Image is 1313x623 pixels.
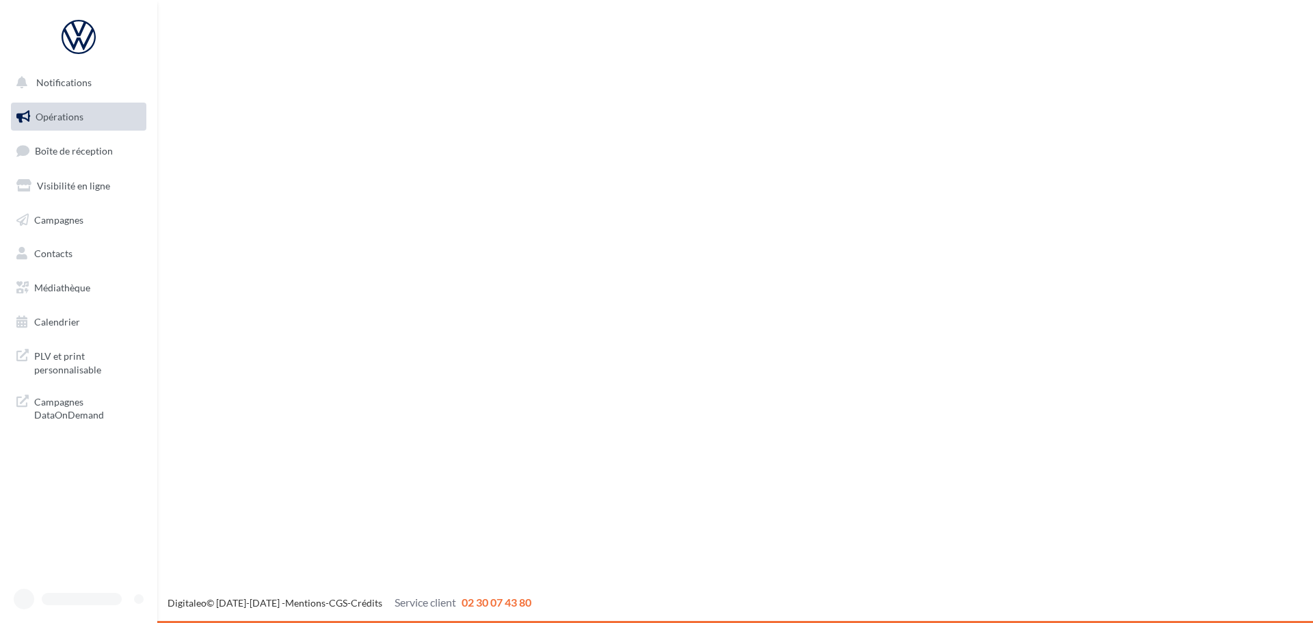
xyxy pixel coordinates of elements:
span: Notifications [36,77,92,88]
span: 02 30 07 43 80 [462,596,531,609]
a: Campagnes [8,206,149,235]
span: Médiathèque [34,282,90,293]
span: Boîte de réception [35,145,113,157]
a: Visibilité en ligne [8,172,149,200]
a: Calendrier [8,308,149,336]
span: Campagnes [34,213,83,225]
span: Campagnes DataOnDemand [34,393,141,422]
a: Mentions [285,597,326,609]
span: Contacts [34,248,72,259]
a: Digitaleo [168,597,207,609]
button: Notifications [8,68,144,97]
a: Opérations [8,103,149,131]
span: © [DATE]-[DATE] - - - [168,597,531,609]
a: Boîte de réception [8,136,149,165]
a: Crédits [351,597,382,609]
a: Campagnes DataOnDemand [8,387,149,427]
span: Visibilité en ligne [37,180,110,191]
a: Contacts [8,239,149,268]
span: Service client [395,596,456,609]
span: Calendrier [34,316,80,328]
span: Opérations [36,111,83,122]
span: PLV et print personnalisable [34,347,141,376]
a: Médiathèque [8,274,149,302]
a: PLV et print personnalisable [8,341,149,382]
a: CGS [329,597,347,609]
